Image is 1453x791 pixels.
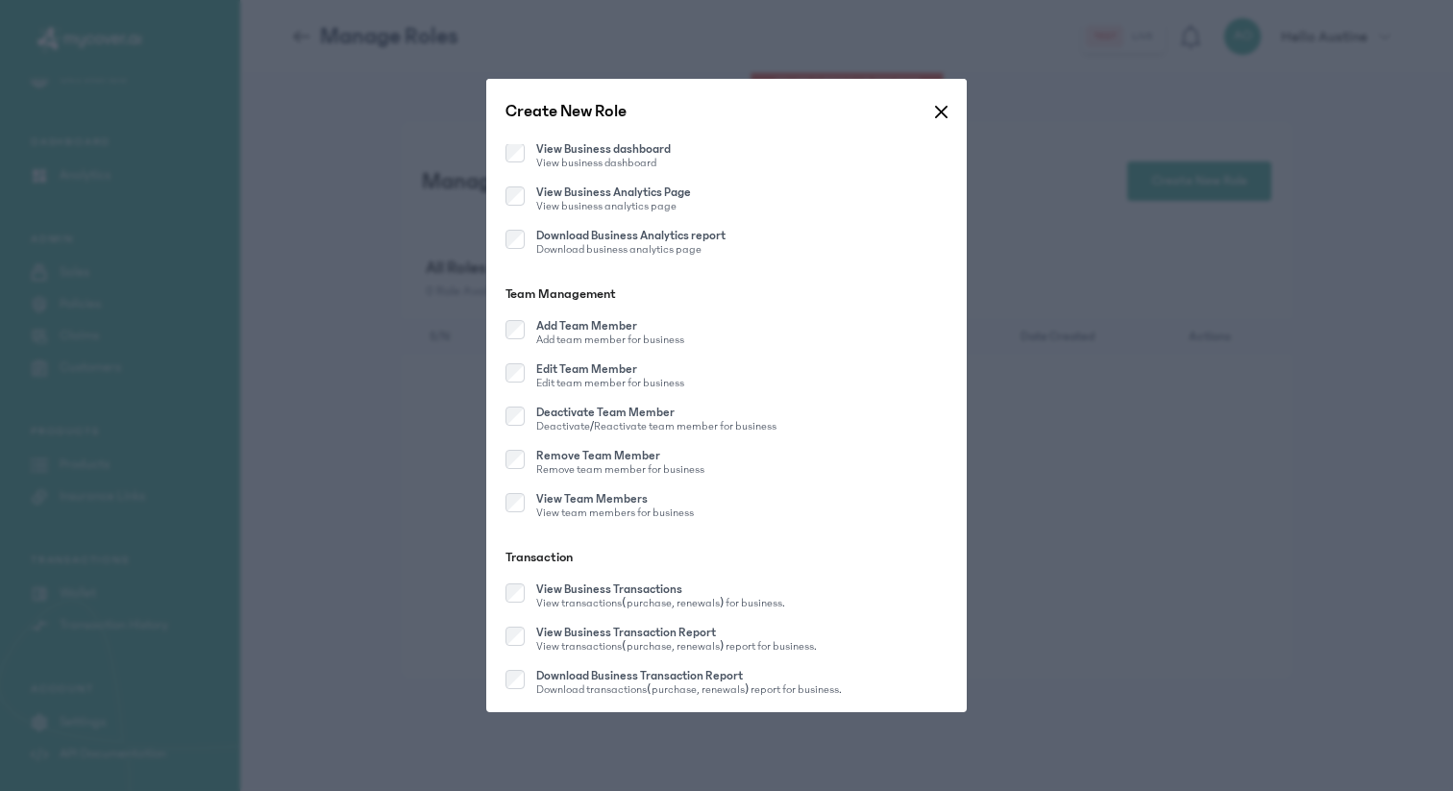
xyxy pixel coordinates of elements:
[536,199,691,214] p: View business analytics page
[536,333,684,348] p: Add team member for business
[536,320,684,333] p: Add Team Member
[536,682,842,698] p: Download transactions(purchase, renewals) report for business.
[536,493,694,506] p: View Team Members
[505,98,627,125] p: Create New Role
[536,583,785,596] p: View Business Transactions
[536,407,776,419] p: Deactivate Team Member
[536,639,817,655] p: View transactions(purchase, renewals) report for business.
[505,548,948,568] p: Transaction
[505,284,948,305] p: Team Management
[536,363,684,376] p: Edit Team Member
[536,376,684,391] p: Edit team member for business
[536,450,704,462] p: Remove Team Member
[536,230,726,242] p: Download Business Analytics report
[536,242,726,258] p: Download business analytics page
[536,186,691,199] p: View Business Analytics Page
[536,143,671,156] p: View Business dashboard
[536,156,671,171] p: View business dashboard
[536,506,694,521] p: View team members for business
[536,627,817,639] p: View Business Transaction Report
[536,670,842,682] p: Download Business Transaction Report
[536,462,704,478] p: Remove team member for business
[536,419,776,434] p: Deactivate/Reactivate team member for business
[536,596,785,611] p: View transactions(purchase, renewals) for business.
